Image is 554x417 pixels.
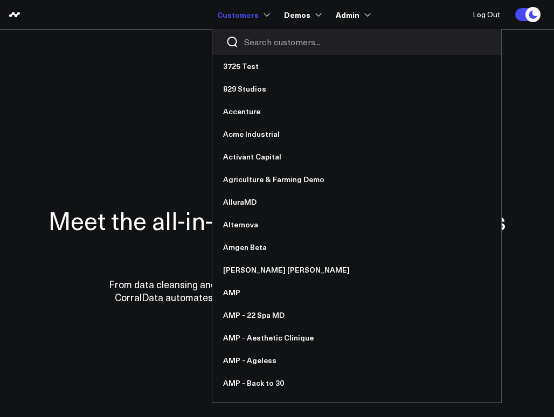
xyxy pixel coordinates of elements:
input: Search customers input [244,36,488,48]
a: AMP [212,281,501,304]
a: 3725 Test [212,55,501,78]
a: Agriculture & Farming Demo [212,168,501,191]
a: Accenture [212,100,501,123]
a: Activant Capital [212,145,501,168]
p: From data cleansing and integration to personalized dashboards and insights, CorralData automates... [86,278,468,304]
a: AMP - 22 Spa MD [212,304,501,326]
button: Search customers button [226,36,239,48]
a: AlluraMD [212,191,501,213]
a: AMP - Aesthetic Clinique [212,326,501,349]
a: 829 Studios [212,78,501,100]
a: AMP - Ageless [212,349,501,372]
a: AMP - Back to 30 [212,372,501,394]
a: Acme Industrial [212,123,501,145]
h1: Meet the all-in-one data hub for ambitious teams [16,208,538,256]
a: Admin [336,5,369,24]
a: Amgen Beta [212,236,501,259]
a: Alternova [212,213,501,236]
a: AMP - Blush [212,394,501,417]
a: Demos [284,5,320,24]
a: Customers [217,5,268,24]
a: [PERSON_NAME] [PERSON_NAME] [212,259,501,281]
